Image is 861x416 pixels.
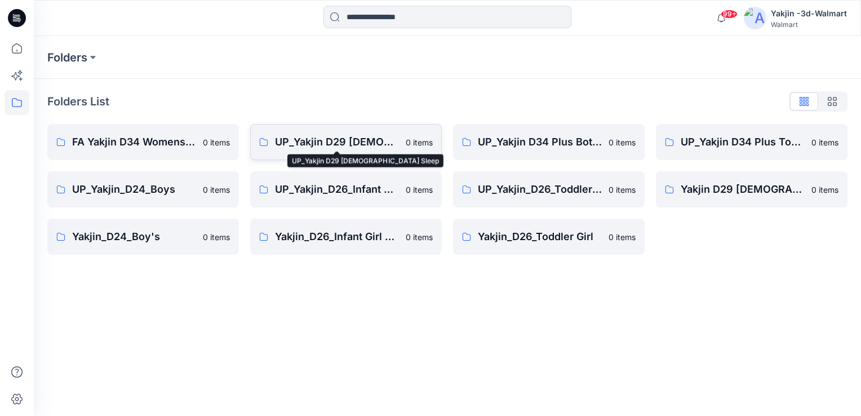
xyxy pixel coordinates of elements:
p: UP_Yakjin_D26_Infant Girl & Boy [275,182,399,197]
a: UP_Yakjin_D26_Infant Girl & Boy0 items [250,171,442,207]
a: Folders [47,50,87,65]
p: UP_Yakjin D34 Plus Tops & Dresses [681,134,805,150]
p: Yakjin_D24_Boy's [72,229,196,245]
img: avatar [744,7,766,29]
p: Folders List [47,93,109,110]
a: Yakjin_D26_Toddler Girl0 items [453,219,645,255]
p: UP_Yakjin D34 Plus Bottoms [478,134,602,150]
p: 0 items [609,136,636,148]
p: FA Yakjin D34 Womens Knits [72,134,196,150]
p: UP_Yakjin D29 [DEMOGRAPHIC_DATA] Sleep [275,134,399,150]
p: Yakjin D29 [DEMOGRAPHIC_DATA] Sleepwear [681,182,805,197]
a: FA Yakjin D34 Womens Knits0 items [47,124,239,160]
a: UP_Yakjin_D24_Boys0 items [47,171,239,207]
a: UP_Yakjin D34 Plus Tops & Dresses0 items [656,124,847,160]
p: 0 items [609,184,636,196]
p: 0 items [811,136,838,148]
div: Walmart [771,20,847,29]
a: Yakjin_D24_Boy's0 items [47,219,239,255]
div: Yakjin -3d-Walmart [771,7,847,20]
p: 0 items [406,231,433,243]
p: 0 items [406,136,433,148]
p: 0 items [203,136,230,148]
p: UP_Yakjin_D24_Boys [72,182,196,197]
a: UP_Yakjin_D26_Toddler Girl0 items [453,171,645,207]
p: 0 items [609,231,636,243]
p: 0 items [406,184,433,196]
p: 0 items [203,184,230,196]
a: UP_Yakjin D34 Plus Bottoms0 items [453,124,645,160]
a: Yakjin D29 [DEMOGRAPHIC_DATA] Sleepwear0 items [656,171,847,207]
span: 99+ [721,10,738,19]
p: 0 items [811,184,838,196]
p: UP_Yakjin_D26_Toddler Girl [478,182,602,197]
p: Yakjin_D26_Infant Girl & Boy [275,229,399,245]
a: Yakjin_D26_Infant Girl & Boy0 items [250,219,442,255]
p: Yakjin_D26_Toddler Girl [478,229,602,245]
a: UP_Yakjin D29 [DEMOGRAPHIC_DATA] Sleep0 items [250,124,442,160]
p: 0 items [203,231,230,243]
